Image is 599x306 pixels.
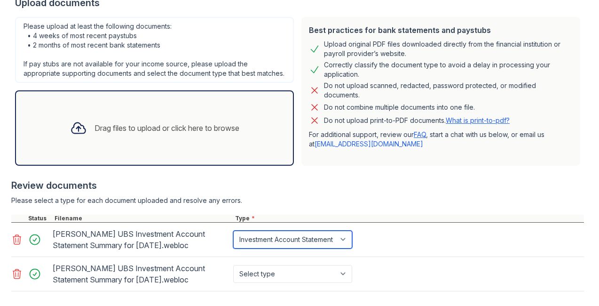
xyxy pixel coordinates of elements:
p: Do not upload print-to-PDF documents. [324,116,510,125]
a: What is print-to-pdf? [446,116,510,124]
div: Do not combine multiple documents into one file. [324,102,475,113]
div: Please select a type for each document uploaded and resolve any errors. [11,196,584,205]
div: [PERSON_NAME] UBS Investment Account Statement Summary for [DATE].webloc [53,261,229,287]
div: Please upload at least the following documents: • 4 weeks of most recent paystubs • 2 months of m... [15,17,294,83]
div: Upload original PDF files downloaded directly from the financial institution or payroll provider’... [324,40,573,58]
div: Drag files to upload or click here to browse [95,122,239,134]
div: Best practices for bank statements and paystubs [309,24,573,36]
div: Review documents [11,179,584,192]
div: Correctly classify the document type to avoid a delay in processing your application. [324,60,573,79]
div: Filename [53,215,233,222]
p: For additional support, review our , start a chat with us below, or email us at [309,130,573,149]
div: [PERSON_NAME] UBS Investment Account Statement Summary for [DATE].webloc [53,226,229,253]
div: Type [233,215,584,222]
a: FAQ [414,130,426,138]
a: [EMAIL_ADDRESS][DOMAIN_NAME] [315,140,423,148]
div: Status [26,215,53,222]
div: Do not upload scanned, redacted, password protected, or modified documents. [324,81,573,100]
